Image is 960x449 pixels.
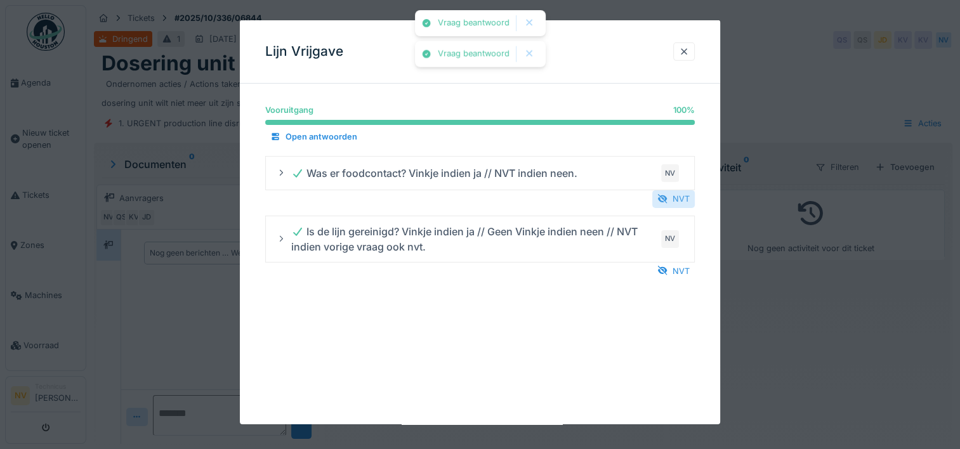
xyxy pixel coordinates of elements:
div: Vraag beantwoord [438,18,510,29]
summary: Was er foodcontact? Vinkje indien ja // NVT indien neen.NV [271,161,689,185]
div: NV [661,164,679,182]
div: Vooruitgang [265,104,313,116]
summary: Is de lijn gereinigd? Vinkje indien ja // Geen Vinkje indien neen // NVT indien vorige vraag ook ... [271,221,689,256]
div: Is de lijn gereinigd? Vinkje indien ja // Geen Vinkje indien neen // NVT indien vorige vraag ook ... [291,223,656,254]
div: NVT [652,262,695,279]
div: Was er foodcontact? Vinkje indien ja // NVT indien neen. [291,166,577,181]
div: 100 % [673,104,695,116]
div: Vraag beantwoord [438,49,510,60]
div: NVT [652,190,695,207]
h3: Lijn Vrijgave [265,44,343,60]
div: Open antwoorden [265,128,362,145]
progress: 100 % [265,120,695,125]
div: NV [661,230,679,247]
